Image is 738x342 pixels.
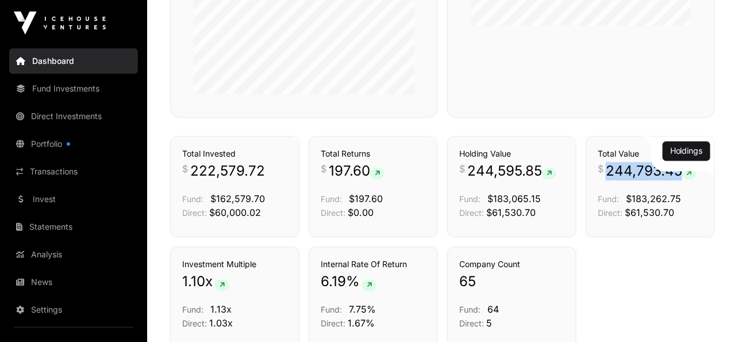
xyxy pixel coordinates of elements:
a: Fund Investments [9,76,138,101]
span: Fund: [598,195,619,204]
span: Fund: [321,305,342,315]
span: Fund: [459,195,481,204]
span: Direct: [459,208,484,218]
img: Icehouse Ventures Logo [14,12,106,35]
a: Analysis [9,242,138,267]
span: 5 [486,318,492,329]
span: $61,530.70 [486,207,536,219]
span: $0.00 [348,207,374,219]
span: $61,530.70 [625,207,674,219]
h3: Holding Value [459,149,564,160]
span: Fund: [182,305,203,315]
span: 64 [487,304,499,316]
iframe: Chat Widget [681,287,738,342]
span: $60,000.02 [209,207,261,219]
span: Direct: [182,208,207,218]
a: Invest [9,187,138,212]
span: Direct: [321,208,345,218]
h3: Total Returns [321,149,426,160]
h3: Total Invested [182,149,287,160]
span: Direct: [321,319,345,329]
span: 65 [459,273,476,291]
a: Statements [9,214,138,240]
span: $ [321,162,326,176]
span: x [205,273,213,291]
a: Direct Investments [9,104,138,129]
a: Holdings [670,146,703,157]
span: 244,595.85 [467,162,556,181]
a: Portfolio [9,131,138,157]
span: 1.03x [209,318,233,329]
h3: Internal Rate Of Return [321,259,426,271]
span: $ [598,162,604,176]
span: $ [182,162,188,176]
h3: Total Value [598,149,703,160]
span: $ [459,162,465,176]
a: Settings [9,297,138,322]
span: 1.10 [182,273,205,291]
span: Direct: [598,208,622,218]
button: Holdings [663,142,710,161]
h3: Company Count [459,259,564,271]
span: $197.60 [349,193,383,205]
span: 6.19 [321,273,346,291]
span: 1.67% [348,318,375,329]
span: % [346,273,360,291]
span: Fund: [459,305,481,315]
span: $183,262.75 [626,193,681,205]
span: $162,579.70 [210,193,265,205]
span: 197.60 [329,162,385,181]
a: Dashboard [9,48,138,74]
span: Direct: [459,319,484,329]
a: News [9,269,138,295]
a: Transactions [9,159,138,184]
span: Direct: [182,319,207,329]
span: 244,793.45 [606,162,697,181]
span: 222,579.72 [190,162,265,181]
span: $183,065.15 [487,193,541,205]
span: 1.13x [210,304,232,316]
span: Fund: [321,195,342,204]
h3: Investment Multiple [182,259,287,271]
span: 7.75% [349,304,376,316]
span: Fund: [182,195,203,204]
